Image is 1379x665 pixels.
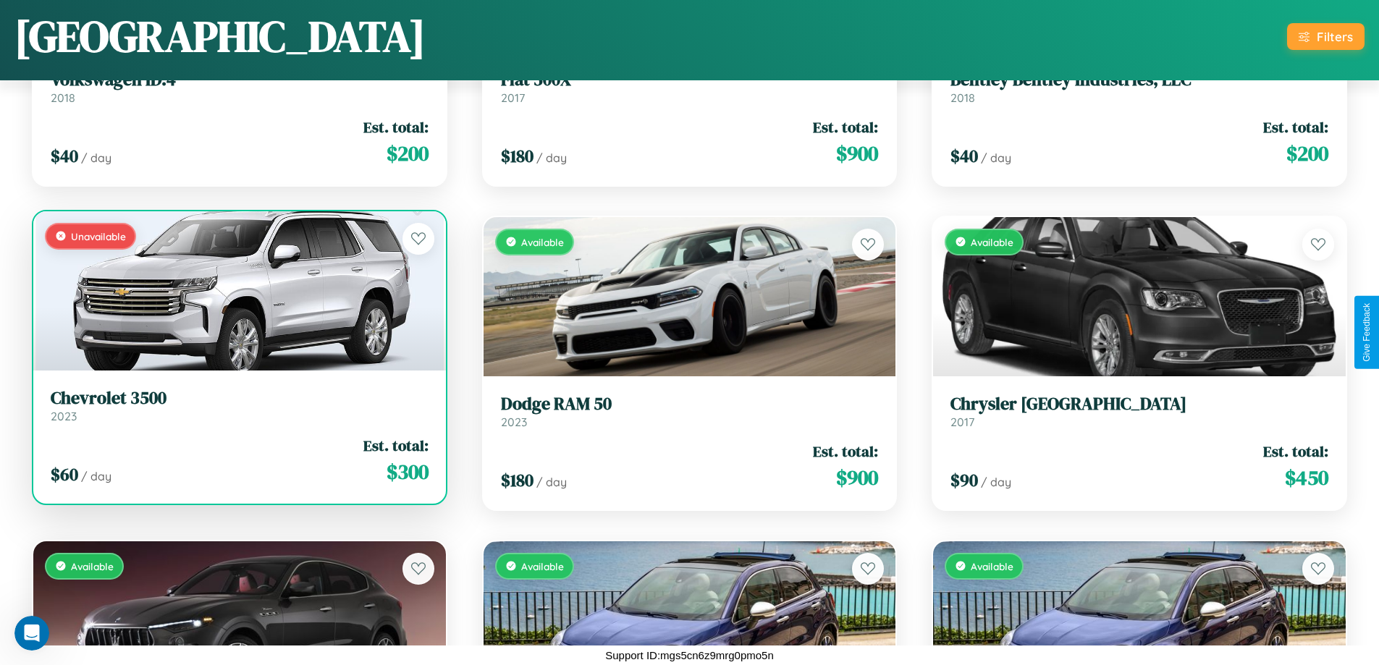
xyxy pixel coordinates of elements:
span: $ 200 [1286,139,1328,168]
span: 2017 [950,415,974,429]
span: 2023 [51,409,77,423]
span: / day [981,151,1011,165]
span: 2018 [51,90,75,105]
a: Volkswagen ID.42018 [51,69,429,105]
h3: Chrysler [GEOGRAPHIC_DATA] [950,394,1328,415]
span: Available [521,236,564,248]
h3: Fiat 500X [501,69,879,90]
span: $ 90 [950,468,978,492]
span: / day [81,151,111,165]
h1: [GEOGRAPHIC_DATA] [14,7,426,66]
h3: Chevrolet 3500 [51,388,429,409]
span: $ 40 [51,144,78,168]
span: $ 300 [387,457,429,486]
span: Est. total: [363,435,429,456]
span: / day [981,475,1011,489]
span: Est. total: [363,117,429,137]
a: Chrysler [GEOGRAPHIC_DATA]2017 [950,394,1328,429]
h3: Volkswagen ID.4 [51,69,429,90]
span: 2017 [501,90,525,105]
span: $ 180 [501,468,534,492]
p: Support ID: mgs5cn6z9mrg0pmo5n [605,645,774,665]
span: Available [71,560,114,572]
a: Bentley Bentley Industries, LLC2018 [950,69,1328,105]
span: Available [521,560,564,572]
a: Dodge RAM 502023 [501,394,879,429]
div: Give Feedback [1362,303,1372,362]
button: Filters [1287,23,1365,50]
span: $ 450 [1285,463,1328,492]
span: $ 40 [950,144,978,168]
span: Available [971,560,1013,572]
span: $ 200 [387,139,429,168]
span: 2018 [950,90,975,105]
span: Available [971,236,1013,248]
h3: Bentley Bentley Industries, LLC [950,69,1328,90]
span: Est. total: [1263,441,1328,462]
div: Filters [1317,29,1353,44]
h3: Dodge RAM 50 [501,394,879,415]
a: Chevrolet 35002023 [51,388,429,423]
span: $ 180 [501,144,534,168]
span: 2023 [501,415,527,429]
span: / day [536,151,567,165]
iframe: Intercom live chat [14,616,49,651]
span: $ 60 [51,462,78,486]
span: Est. total: [1263,117,1328,137]
span: Unavailable [71,230,126,242]
a: Fiat 500X2017 [501,69,879,105]
span: $ 900 [836,139,878,168]
span: Est. total: [813,117,878,137]
span: / day [81,469,111,483]
span: $ 900 [836,463,878,492]
span: / day [536,475,567,489]
span: Est. total: [813,441,878,462]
